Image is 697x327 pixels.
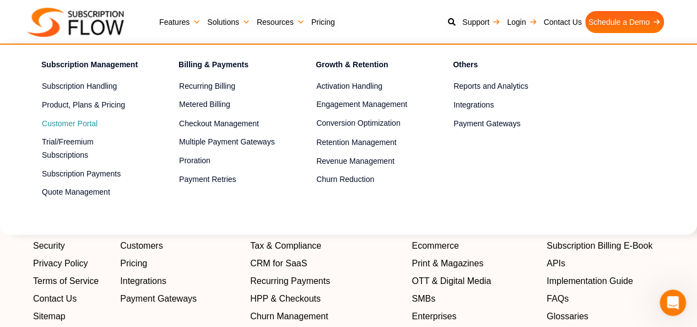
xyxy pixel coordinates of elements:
[547,310,588,323] span: Glossaries
[412,292,536,305] a: SMBs
[33,310,66,323] span: Sitemap
[179,118,259,130] span: Checkout Management
[204,11,253,33] a: Solutions
[547,239,652,253] span: Subscription Billing E-Book
[412,310,456,323] span: Enterprises
[250,239,401,253] a: Tax & Compliance
[547,310,664,323] a: Glossaries
[179,174,236,185] span: Payment Retries
[250,239,321,253] span: Tax & Compliance
[156,11,204,33] a: Features
[316,80,414,93] a: Activation Handling
[28,8,124,37] img: Subscriptionflow
[453,80,552,93] a: Reports and Analytics
[33,239,109,253] a: Security
[120,292,197,305] span: Payment Gateways
[120,275,166,288] span: Integrations
[179,80,277,93] a: Recurring Billing
[179,136,277,149] a: Multiple Payment Gateways
[316,174,374,185] span: Churn Reduction
[179,81,235,92] span: Recurring Billing
[453,117,552,130] a: Payment Gateways
[547,275,633,288] span: Implementation Guide
[412,239,536,253] a: Ecommerce
[33,275,99,288] span: Terms of Service
[308,11,338,33] a: Pricing
[412,275,491,288] span: OTT & Digital Media
[547,239,664,253] a: Subscription Billing E-Book
[504,11,540,33] a: Login
[179,173,277,186] a: Payment Retries
[41,58,140,74] h4: Subscription Management
[453,98,552,111] a: Integrations
[33,275,109,288] a: Terms of Service
[120,275,239,288] a: Integrations
[120,257,239,270] a: Pricing
[250,257,401,270] a: CRM for SaaS
[250,275,401,288] a: Recurring Payments
[250,310,328,323] span: Churn Management
[250,310,401,323] a: Churn Management
[33,239,65,253] span: Security
[547,275,664,288] a: Implementation Guide
[250,257,307,270] span: CRM for SaaS
[42,98,140,111] a: Product, Plans & Pricing
[42,99,125,111] span: Product, Plans & Pricing
[120,257,147,270] span: Pricing
[547,257,565,270] span: APIs
[316,98,414,111] a: Engagement Management
[316,117,414,130] a: Conversion Optimization
[540,11,585,33] a: Contact Us
[412,275,536,288] a: OTT & Digital Media
[316,136,414,149] a: Retention Management
[547,292,664,305] a: FAQs
[250,292,321,305] span: HPP & Checkouts
[412,257,483,270] span: Print & Magazines
[120,239,163,253] span: Customers
[547,257,664,270] a: APIs
[412,239,458,253] span: Ecommerce
[42,117,140,130] a: Customer Portal
[459,11,504,33] a: Support
[412,310,536,323] a: Enterprises
[316,137,397,148] span: Retention Management
[250,292,401,305] a: HPP & Checkouts
[453,81,528,92] span: Reports and Analytics
[660,290,686,316] iframe: Intercom live chat
[547,292,569,305] span: FAQs
[42,80,140,93] a: Subscription Handling
[179,98,277,111] a: Metered Billing
[120,239,239,253] a: Customers
[412,292,435,305] span: SMBs
[585,11,664,33] a: Schedule a Demo
[42,136,140,162] a: Trial/Freemium Subscriptions
[42,168,121,180] span: Subscription Payments
[412,257,536,270] a: Print & Magazines
[253,11,308,33] a: Resources
[33,257,88,270] span: Privacy Policy
[179,58,277,74] h4: Billing & Payments
[316,156,395,167] span: Revenue Management
[33,292,77,305] span: Contact Us
[250,275,330,288] span: Recurring Payments
[453,58,552,74] h4: Others
[33,292,109,305] a: Contact Us
[42,118,98,130] span: Customer Portal
[316,173,414,186] a: Churn Reduction
[33,257,109,270] a: Privacy Policy
[316,58,414,74] h4: Growth & Retention
[179,117,277,130] a: Checkout Management
[179,154,277,168] a: Proration
[120,292,239,305] a: Payment Gateways
[42,186,140,199] a: Quote Management
[453,99,494,111] span: Integrations
[33,310,109,323] a: Sitemap
[42,168,140,181] a: Subscription Payments
[316,154,414,168] a: Revenue Management
[453,118,520,130] span: Payment Gateways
